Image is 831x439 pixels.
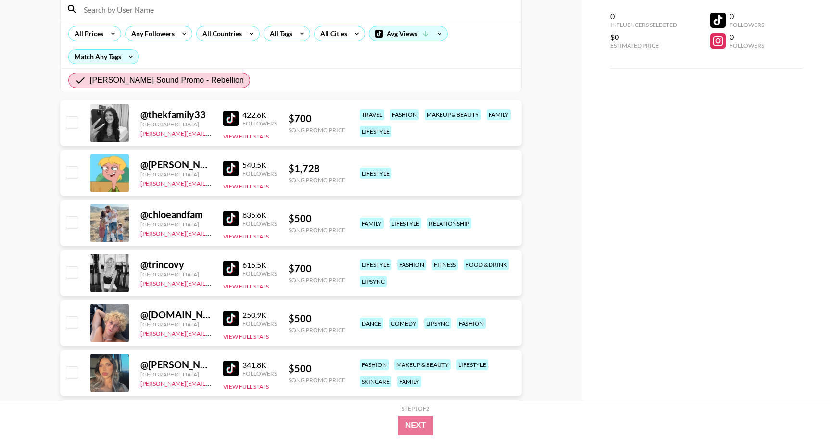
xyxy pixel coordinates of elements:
div: fitness [432,259,458,270]
button: View Full Stats [223,283,269,290]
div: @ [PERSON_NAME].[PERSON_NAME] [140,159,212,171]
div: $ 700 [289,263,345,275]
div: family [360,218,384,229]
a: [PERSON_NAME][EMAIL_ADDRESS][DOMAIN_NAME] [140,328,283,337]
div: $ 700 [289,113,345,125]
div: Influencers Selected [610,21,677,28]
div: $ 500 [289,363,345,375]
a: [PERSON_NAME][EMAIL_ADDRESS][DOMAIN_NAME] [140,178,283,187]
div: @ thekfamily33 [140,109,212,121]
div: 250.9K [242,310,277,320]
div: @ trincovy [140,259,212,271]
div: $0 [610,32,677,42]
div: Step 1 of 2 [402,405,429,412]
div: Followers [242,370,277,377]
div: $ 1,728 [289,163,345,175]
div: Followers [730,21,764,28]
div: lifestyle [456,359,488,370]
div: Match Any Tags [69,50,138,64]
div: fashion [397,259,426,270]
div: Estimated Price [610,42,677,49]
div: All Prices [69,26,105,41]
div: 422.6K [242,110,277,120]
button: View Full Stats [223,383,269,390]
div: $ 500 [289,213,345,225]
span: [PERSON_NAME] Sound Promo - Rebellion [90,75,244,86]
div: skincare [360,376,391,387]
div: $ 500 [289,313,345,325]
div: Song Promo Price [289,276,345,284]
div: Followers [242,320,277,327]
div: Song Promo Price [289,326,345,334]
div: @ chloeandfam [140,209,212,221]
img: TikTok [223,111,239,126]
a: [PERSON_NAME][EMAIL_ADDRESS][DOMAIN_NAME] [140,278,283,287]
button: View Full Stats [223,333,269,340]
div: Song Promo Price [289,126,345,134]
div: Followers [730,42,764,49]
button: Next [398,416,434,435]
div: Avg Views [369,26,447,41]
div: fashion [360,359,389,370]
img: TikTok [223,311,239,326]
div: lifestyle [390,218,421,229]
div: food & drink [464,259,509,270]
a: [PERSON_NAME][EMAIL_ADDRESS][DOMAIN_NAME] [140,228,283,237]
div: makeup & beauty [394,359,451,370]
div: 540.5K [242,160,277,170]
div: All Countries [197,26,244,41]
div: 341.8K [242,360,277,370]
div: [GEOGRAPHIC_DATA] [140,171,212,178]
div: Followers [242,220,277,227]
div: lipsync [360,276,387,287]
div: family [397,376,421,387]
div: fashion [390,109,419,120]
div: 0 [730,12,764,21]
div: Song Promo Price [289,376,345,384]
div: Followers [242,120,277,127]
div: Followers [242,270,277,277]
div: 835.6K [242,210,277,220]
div: makeup & beauty [425,109,481,120]
div: 0 [730,32,764,42]
button: View Full Stats [223,233,269,240]
div: [GEOGRAPHIC_DATA] [140,321,212,328]
div: lipsync [424,318,451,329]
img: TikTok [223,211,239,226]
a: [PERSON_NAME][EMAIL_ADDRESS][DOMAIN_NAME] [140,378,283,387]
div: Song Promo Price [289,176,345,184]
button: View Full Stats [223,133,269,140]
div: family [487,109,511,120]
div: dance [360,318,383,329]
div: @ [PERSON_NAME] [140,359,212,371]
div: All Cities [315,26,349,41]
img: TikTok [223,161,239,176]
div: All Tags [264,26,294,41]
div: relationship [427,218,471,229]
a: [PERSON_NAME][EMAIL_ADDRESS][DOMAIN_NAME] [140,128,283,137]
div: [GEOGRAPHIC_DATA] [140,221,212,228]
div: comedy [389,318,418,329]
div: fashion [457,318,486,329]
div: 0 [610,12,677,21]
div: lifestyle [360,126,391,137]
div: Song Promo Price [289,226,345,234]
input: Search by User Name [78,1,516,17]
div: [GEOGRAPHIC_DATA] [140,371,212,378]
div: @ [DOMAIN_NAME][PERSON_NAME] [140,309,212,321]
div: lifestyle [360,168,391,179]
div: lifestyle [360,259,391,270]
img: TikTok [223,261,239,276]
button: View Full Stats [223,183,269,190]
div: travel [360,109,384,120]
div: Followers [242,170,277,177]
div: [GEOGRAPHIC_DATA] [140,121,212,128]
div: 615.5K [242,260,277,270]
div: Any Followers [126,26,176,41]
div: [GEOGRAPHIC_DATA] [140,271,212,278]
img: TikTok [223,361,239,376]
